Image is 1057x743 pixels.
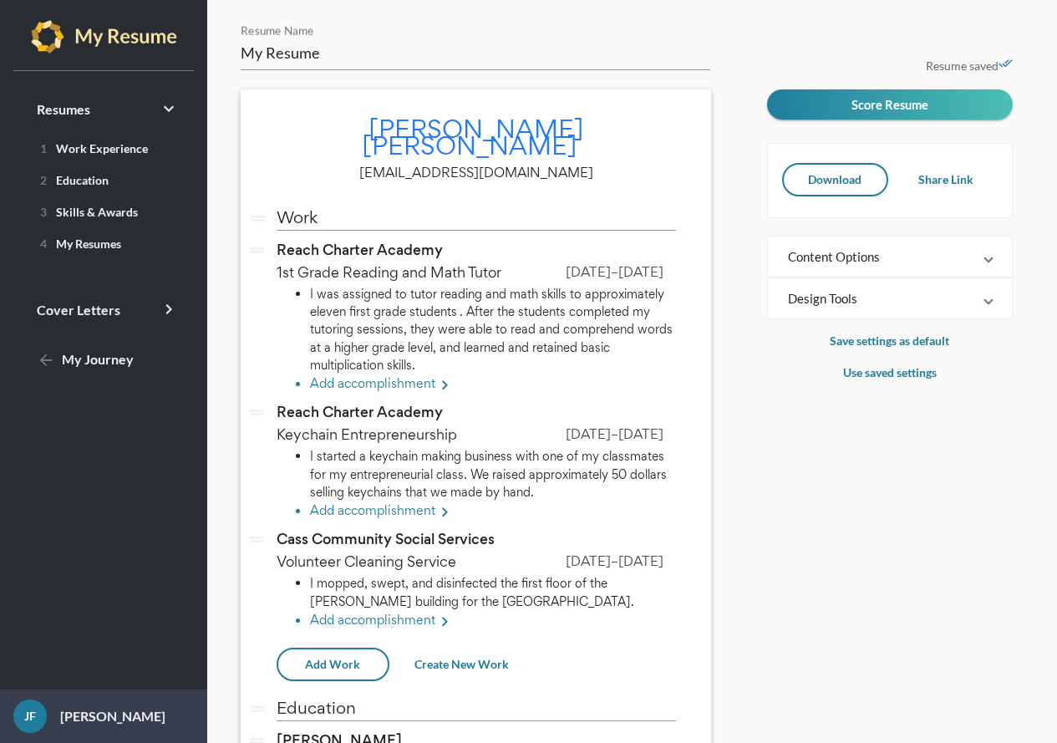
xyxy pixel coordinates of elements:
[246,402,267,423] i: drag_handle
[20,166,187,193] a: 2Education
[999,57,1013,71] i: done_all
[782,163,887,196] button: Download
[20,340,187,380] a: My Journey
[767,56,1013,76] p: Resume saved
[414,657,509,671] span: Create New Work
[768,237,1012,277] mat-expansion-panel-header: Content Options
[247,208,268,229] i: drag_handle
[33,205,138,219] span: Skills & Awards
[618,425,663,443] span: [DATE]
[277,552,463,571] span: Volunteer Cleaning Service
[611,425,618,443] span: –
[47,706,165,726] p: [PERSON_NAME]
[851,97,928,112] span: Score Resume
[310,285,676,374] li: I was assigned to tutor reading and math skills to approximately eleven first grade students . Af...
[277,240,443,260] span: Reach Charter Academy
[159,99,179,119] i: keyboard_arrow_right
[310,501,676,523] li: Add accomplishment
[33,173,109,187] span: Education
[40,205,47,219] span: 3
[20,230,187,257] a: 4My Resumes
[435,503,455,523] mat-icon: keyboard_arrow_right
[368,112,584,145] span: [PERSON_NAME]
[788,248,972,265] mat-panel-title: Content Options
[246,529,267,550] i: drag_handle
[246,240,267,261] i: drag_handle
[894,163,998,196] button: Share Link
[40,141,47,155] span: 1
[918,172,973,186] span: Share Link
[20,135,187,161] a: 1Work Experience
[310,374,676,396] li: Add accomplishment
[20,198,187,225] a: 3Skills & Awards
[611,263,618,281] span: –
[31,20,177,53] img: my-resume-light.png
[37,351,57,371] mat-icon: arrow_back
[566,263,611,281] span: [DATE]
[277,402,443,422] span: Reach Charter Academy
[277,425,464,444] span: Keychain Entrepreneurship
[767,89,1013,120] button: Score Resume
[310,574,676,610] li: I mopped, swept, and disinfected the first floor of the [PERSON_NAME] building for the [GEOGRAPHI...
[788,290,972,307] mat-panel-title: Design Tools
[566,425,611,443] span: [DATE]
[768,278,1012,318] mat-expansion-panel-header: Design Tools
[767,331,1013,351] p: Save settings as default
[40,237,47,251] span: 4
[37,302,120,318] span: Cover Letters
[37,351,134,367] span: My Journey
[566,552,611,570] span: [DATE]
[435,613,455,633] mat-icon: keyboard_arrow_right
[277,648,389,681] button: Add Work
[310,611,676,633] li: Add accomplishment
[277,262,508,282] span: 1st Grade Reading and Math Tutor
[808,172,861,186] span: Download
[159,299,179,319] i: keyboard_arrow_right
[33,141,148,155] span: Work Experience
[277,529,495,549] span: Cass Community Social Services
[362,129,577,162] span: [PERSON_NAME]
[618,263,663,281] span: [DATE]
[37,101,90,117] span: Resumes
[33,237,121,251] span: My Resumes
[359,164,593,181] span: [EMAIL_ADDRESS][DOMAIN_NAME]
[13,700,47,733] div: JF
[767,363,1013,383] p: Use saved settings
[305,657,360,671] span: Add Work
[611,552,618,570] span: –
[40,173,47,187] span: 2
[435,376,455,396] mat-icon: keyboard_arrow_right
[247,699,268,720] i: drag_handle
[618,552,663,570] span: [DATE]
[401,649,522,679] button: Create New Work
[241,43,710,64] input: Resume Name
[310,447,676,501] li: I started a keychain making business with one of my classmates for my entrepreneurial class. We r...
